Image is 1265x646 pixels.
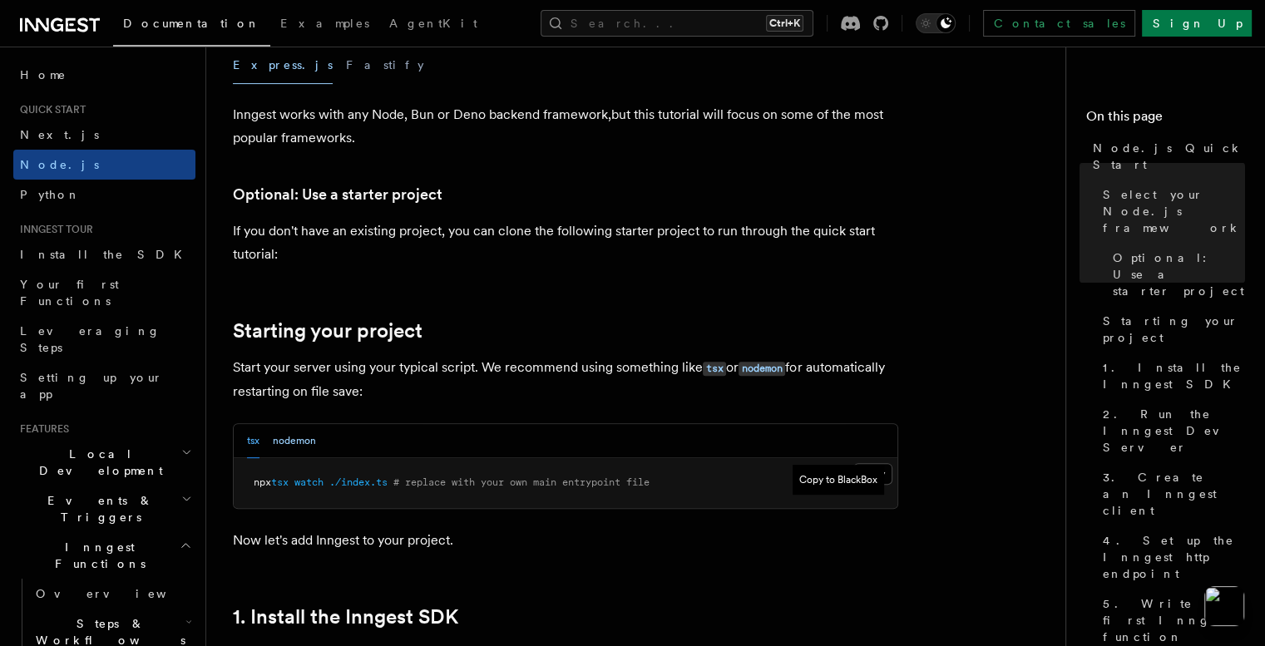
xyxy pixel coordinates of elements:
[233,183,442,206] a: Optional: Use a starter project
[1103,359,1245,392] span: 1. Install the Inngest SDK
[13,103,86,116] span: Quick start
[13,446,181,479] span: Local Development
[1096,306,1245,353] a: Starting your project
[294,476,324,488] span: watch
[1103,186,1245,236] span: Select your Node.js framework
[346,47,424,84] button: Fastify
[13,439,195,486] button: Local Development
[20,371,163,401] span: Setting up your app
[1096,180,1245,243] a: Select your Node.js framework
[739,362,785,376] code: nodemon
[739,359,785,375] a: nodemon
[1106,243,1245,306] a: Optional: Use a starter project
[20,67,67,83] span: Home
[233,219,898,266] p: If you don't have an existing project, you can clone the following starter project to run through...
[13,486,195,532] button: Events & Triggers
[1096,462,1245,525] a: 3. Create an Inngest client
[20,278,119,308] span: Your first Functions
[20,188,81,201] span: Python
[233,319,422,343] a: Starting your project
[13,223,93,236] span: Inngest tour
[13,362,195,409] a: Setting up your app
[233,103,898,150] p: Inngest works with any Node, Bun or Deno backend framework,but this tutorial will focus on some o...
[254,476,271,488] span: npx
[916,13,956,33] button: Toggle dark mode
[1096,399,1245,462] a: 2. Run the Inngest Dev Server
[13,539,180,572] span: Inngest Functions
[113,5,270,47] a: Documentation
[247,424,259,458] button: tsx
[36,587,207,600] span: Overview
[541,10,813,37] button: Search...Ctrl+K
[13,532,195,579] button: Inngest Functions
[1096,525,1245,589] a: 4. Set up the Inngest http endpoint
[766,15,803,32] kbd: Ctrl+K
[1103,469,1245,519] span: 3. Create an Inngest client
[703,359,726,375] a: tsx
[29,579,195,609] a: Overview
[1093,140,1245,173] span: Node.js Quick Start
[13,422,69,436] span: Features
[379,5,487,45] a: AgentKit
[703,362,726,376] code: tsx
[1113,249,1245,299] span: Optional: Use a starter project
[1096,353,1245,399] a: 1. Install the Inngest SDK
[1103,532,1245,582] span: 4. Set up the Inngest http endpoint
[1103,313,1245,346] span: Starting your project
[233,356,898,403] p: Start your server using your typical script. We recommend using something like or for automatical...
[273,424,316,458] button: nodemon
[280,17,369,30] span: Examples
[1086,133,1245,180] a: Node.js Quick Start
[13,492,181,525] span: Events & Triggers
[20,248,192,261] span: Install the SDK
[13,269,195,316] a: Your first Functions
[393,476,650,488] span: # replace with your own main entrypoint file
[123,17,260,30] span: Documentation
[13,316,195,362] a: Leveraging Steps
[13,60,195,90] a: Home
[233,529,898,552] p: Now let's add Inngest to your project.
[13,120,195,150] a: Next.js
[1142,10,1252,37] a: Sign Up
[389,17,477,30] span: AgentKit
[983,10,1135,37] a: Contact sales
[233,47,333,84] button: Express.js
[20,128,99,141] span: Next.js
[13,239,195,269] a: Install the SDK
[13,180,195,210] a: Python
[793,465,884,495] button: Copy to BlackBox
[270,5,379,45] a: Examples
[233,605,458,629] a: 1. Install the Inngest SDK
[1103,595,1245,645] span: 5. Write your first Inngest function
[20,158,99,171] span: Node.js
[1086,106,1245,133] h4: On this page
[20,324,161,354] span: Leveraging Steps
[13,150,195,180] a: Node.js
[1103,406,1245,456] span: 2. Run the Inngest Dev Server
[271,476,289,488] span: tsx
[329,476,388,488] span: ./index.ts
